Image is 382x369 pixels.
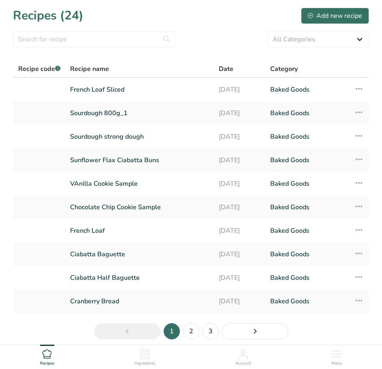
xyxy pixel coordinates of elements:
a: French Loaf Sliced [70,81,209,98]
a: Baked Goods [270,128,344,145]
a: [DATE] [219,269,260,286]
input: Search for recipe [13,31,175,47]
span: Account [235,360,251,367]
a: Page 2. [183,323,199,339]
a: Baked Goods [270,269,344,286]
a: Page 0. [94,323,160,339]
a: Baked Goods [270,246,344,263]
a: Page 3. [203,323,219,339]
a: VAnilla Cookie Sample [70,175,209,192]
span: Category [270,64,298,74]
a: Sourdough 800g_1 [70,105,209,122]
a: Baked Goods [270,105,344,122]
a: [DATE] [219,175,260,192]
a: [DATE] [219,246,260,263]
a: Recipes [40,345,54,367]
h1: Recipes (24) [13,6,83,25]
a: Sourdough strong dough [70,128,209,145]
a: [DATE] [219,293,260,310]
a: Account [235,345,251,367]
a: [DATE] [219,222,260,239]
span: Date [219,64,233,74]
span: Menu [331,360,342,367]
div: Add new recipe [308,11,362,21]
span: Recipes [40,360,54,367]
span: Ingredients [134,360,156,367]
a: Baked Goods [270,222,344,239]
span: Recipe code [18,64,60,73]
a: Ciabatta Half Baguette [70,269,209,286]
a: Baked Goods [270,81,344,98]
a: Chocolate Chip Cookie Sample [70,199,209,216]
a: Baked Goods [270,293,344,310]
a: Cranberry Bread [70,293,209,310]
a: [DATE] [219,199,260,216]
a: [DATE] [219,128,260,145]
a: Baked Goods [270,199,344,216]
a: [DATE] [219,152,260,169]
a: Ingredients [134,345,156,367]
a: French Loaf [70,222,209,239]
a: Ciabatta Baguette [70,246,209,263]
a: Sunflower Flax Ciabatta Buns [70,152,209,169]
a: [DATE] [219,105,260,122]
button: Add new recipe [301,8,369,24]
a: Page 2. [222,323,288,339]
iframe: Intercom live chat [354,341,374,361]
a: Baked Goods [270,152,344,169]
span: Recipe name [70,64,109,74]
a: [DATE] [219,81,260,98]
a: Baked Goods [270,175,344,192]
